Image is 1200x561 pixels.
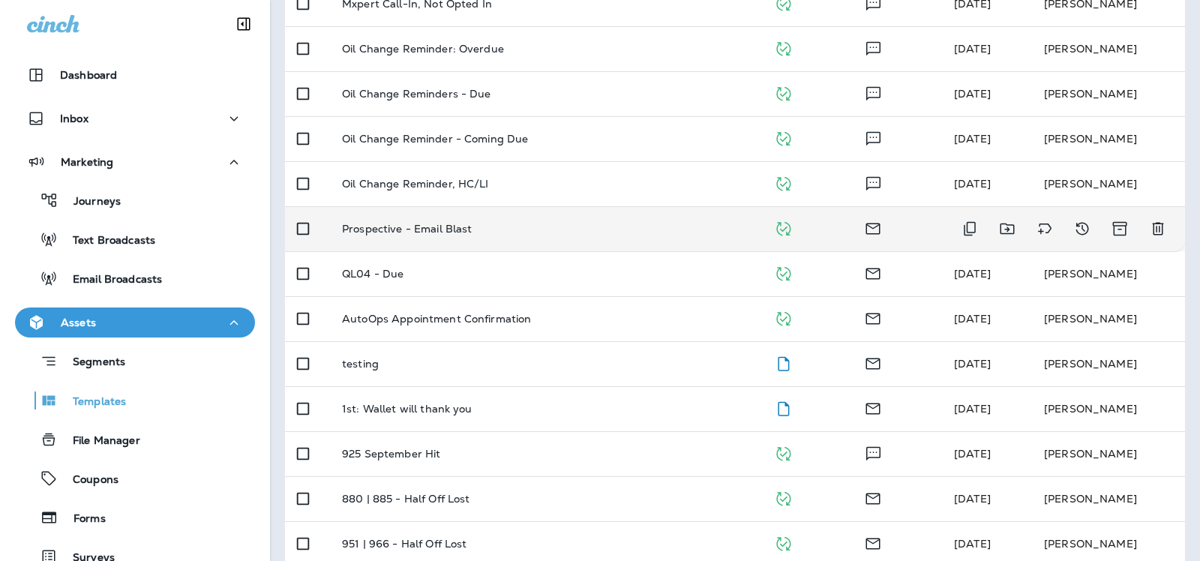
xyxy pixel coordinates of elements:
[774,175,793,189] span: Published
[774,490,793,504] span: Published
[1032,161,1185,206] td: [PERSON_NAME]
[15,307,255,337] button: Assets
[954,447,991,460] span: Brookelynn Miller
[1143,214,1173,244] button: Delete
[954,87,991,100] span: Brookelynn Miller
[15,147,255,177] button: Marketing
[954,492,991,505] span: Andrea Alcala
[864,40,883,54] span: Text
[58,512,106,526] p: Forms
[15,385,255,416] button: Templates
[58,234,155,248] p: Text Broadcasts
[342,43,504,55] p: Oil Change Reminder: Overdue
[1032,386,1185,431] td: [PERSON_NAME]
[342,268,403,280] p: QL04 - Due
[342,88,491,100] p: Oil Change Reminders - Due
[60,69,117,81] p: Dashboard
[342,178,489,190] p: Oil Change Reminder, HC/LI
[1032,251,1185,296] td: [PERSON_NAME]
[342,223,472,235] p: Prospective - Email Blast
[864,490,882,504] span: Email
[954,267,991,280] span: Brookelynn Miller
[58,273,162,287] p: Email Broadcasts
[954,42,991,55] span: Brookelynn Miller
[342,493,470,505] p: 880 | 885 - Half Off Lost
[15,463,255,494] button: Coupons
[342,358,379,370] p: testing
[1105,214,1135,244] button: Archive
[864,130,883,144] span: Text
[774,85,793,99] span: Published
[58,434,140,448] p: File Manager
[774,220,793,234] span: Published
[58,355,125,370] p: Segments
[1032,71,1185,116] td: [PERSON_NAME]
[954,402,991,415] span: Andrea Alcala
[954,132,991,145] span: Brookelynn Miller
[1032,341,1185,386] td: [PERSON_NAME]
[864,265,882,279] span: Email
[15,184,255,216] button: Journeys
[342,133,528,145] p: Oil Change Reminder - Coming Due
[864,400,882,414] span: Email
[15,262,255,294] button: Email Broadcasts
[1030,214,1060,244] button: Add tags
[15,502,255,533] button: Forms
[774,310,793,324] span: Published
[774,355,793,369] span: Draft
[1032,431,1185,476] td: [PERSON_NAME]
[15,345,255,377] button: Segments
[15,103,255,133] button: Inbox
[58,195,121,209] p: Journeys
[774,130,793,144] span: Published
[61,156,113,168] p: Marketing
[954,312,991,325] span: Brookelynn Miller
[864,535,882,549] span: Email
[342,313,531,325] p: AutoOps Appointment Confirmation
[864,445,883,459] span: Text
[342,538,467,550] p: 951 | 966 - Half Off Lost
[61,316,96,328] p: Assets
[1067,214,1097,244] button: View Changelog
[864,220,882,234] span: Email
[774,40,793,54] span: Published
[992,214,1022,244] button: Move to folder
[774,445,793,459] span: Published
[58,395,126,409] p: Templates
[955,214,985,244] button: Duplicate
[774,400,793,414] span: Draft
[1032,26,1185,71] td: [PERSON_NAME]
[1032,476,1185,521] td: [PERSON_NAME]
[1032,116,1185,161] td: [PERSON_NAME]
[342,448,440,460] p: 925 September Hit
[864,355,882,369] span: Email
[864,85,883,99] span: Text
[15,223,255,255] button: Text Broadcasts
[342,403,472,415] p: 1st: Wallet will thank you
[954,357,991,370] span: Diego Arriola
[774,265,793,279] span: Published
[774,535,793,549] span: Published
[15,60,255,90] button: Dashboard
[60,112,88,124] p: Inbox
[223,9,265,39] button: Collapse Sidebar
[954,177,991,190] span: Brookelynn Miller
[1032,296,1185,341] td: [PERSON_NAME]
[864,310,882,324] span: Email
[58,473,118,487] p: Coupons
[15,424,255,455] button: File Manager
[864,175,883,189] span: Text
[954,537,991,550] span: Andrea Alcala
